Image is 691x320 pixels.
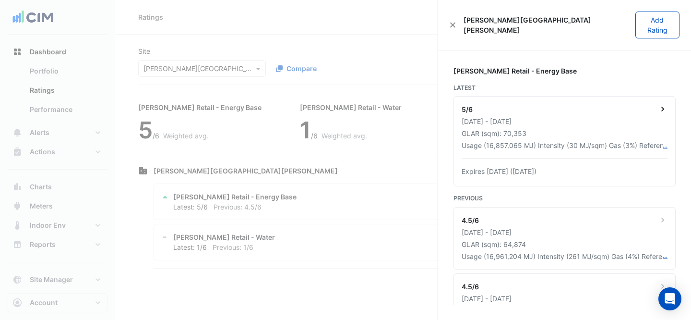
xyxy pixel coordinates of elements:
button: Close [450,22,456,28]
div: 4.5/6 [462,282,479,292]
div: Latest [453,84,676,92]
button: … [663,251,667,261]
span: [PERSON_NAME][GEOGRAPHIC_DATA][PERSON_NAME] [464,15,635,35]
div: Expires [DATE] ([DATE]) [462,166,667,176]
div: 5/6 [462,104,473,114]
div: [DATE] - [DATE] [462,116,667,126]
div: [DATE] - [DATE] [462,227,667,237]
div: 4.5/6 [462,215,479,225]
div: Usage (16,961,204 MJ) Intensity (261 MJ/sqm) Gas (4%) Reference (SC29879) PremiseID (P0378) [462,251,663,261]
div: Previous [453,194,676,203]
button: … [663,140,667,150]
div: [PERSON_NAME] Retail - Energy Base [453,66,676,76]
div: [DATE] - [DATE] [462,294,667,304]
div: Usage (16,857,065 MJ) Intensity (30 MJ/sqm) Gas (3%) Reference (SC33597) PremiseID (P0378) [462,140,663,150]
div: Open Intercom Messenger [658,287,681,310]
div: GLAR (sqm): 64,874 [462,239,667,249]
div: GLAR (sqm): 70,353 [462,128,667,138]
button: Add Rating [635,12,679,38]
